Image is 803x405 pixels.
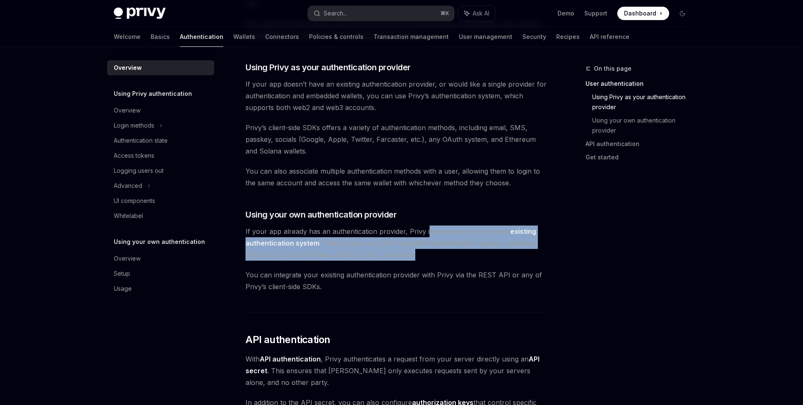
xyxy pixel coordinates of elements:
a: Setup [107,266,214,281]
h5: Using Privy authentication [114,89,192,99]
img: dark logo [114,8,166,19]
div: Search... [324,8,347,18]
span: On this page [594,64,632,74]
button: Toggle dark mode [676,7,689,20]
div: Logging users out [114,166,164,176]
div: Setup [114,269,130,279]
h5: Using your own authentication [114,237,205,247]
span: Using your own authentication provider [246,209,396,220]
button: Search...⌘K [308,6,454,21]
span: You can also associate multiple authentication methods with a user, allowing them to login to the... [246,165,547,189]
a: Demo [557,9,574,18]
a: Welcome [114,27,141,47]
a: UI components [107,193,214,208]
a: Using your own authentication provider [592,114,696,137]
a: Wallets [233,27,255,47]
button: Ask AI [458,6,495,21]
a: Basics [151,27,170,47]
a: Usage [107,281,214,296]
a: Logging users out [107,163,214,178]
a: Overview [107,103,214,118]
span: Using Privy as your authentication provider [246,62,411,73]
a: User authentication [586,77,696,90]
a: Get started [586,151,696,164]
a: Authentication state [107,133,214,148]
a: Security [522,27,546,47]
div: Usage [114,284,132,294]
a: Recipes [556,27,580,47]
span: Privy’s client-side SDKs offers a variety of authentication methods, including email, SMS, passke... [246,122,547,157]
a: API authentication [586,137,696,151]
div: Advanced [114,181,142,191]
span: Dashboard [624,9,656,18]
div: Access tokens [114,151,154,161]
a: Overview [107,251,214,266]
span: With , Privy authenticates a request from your server directly using an . This ensures that [PERS... [246,353,547,388]
a: Whitelabel [107,208,214,223]
a: Connectors [265,27,299,47]
a: Policies & controls [309,27,363,47]
strong: API authentication [260,355,321,363]
a: Support [584,9,607,18]
span: If your app doesn’t have an existing authentication provider, or would like a single provider for... [246,78,547,113]
span: Ask AI [473,9,489,18]
a: Access tokens [107,148,214,163]
a: Using Privy as your authentication provider [592,90,696,114]
a: Overview [107,60,214,75]
a: Transaction management [373,27,449,47]
div: Overview [114,254,141,264]
span: If your app already has an authentication provider, Privy integrates with your app’s . This inclu... [246,226,547,261]
a: User management [459,27,512,47]
div: UI components [114,196,155,206]
div: Overview [114,63,142,73]
span: ⌘ K [440,10,449,17]
span: API authentication [246,333,330,346]
div: Overview [114,105,141,115]
div: Authentication state [114,136,168,146]
a: API reference [590,27,629,47]
a: Authentication [180,27,223,47]
div: Login methods [114,120,154,131]
span: You can integrate your existing authentication provider with Privy via the REST API or any of Pri... [246,269,547,292]
div: Whitelabel [114,211,143,221]
a: Dashboard [617,7,669,20]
